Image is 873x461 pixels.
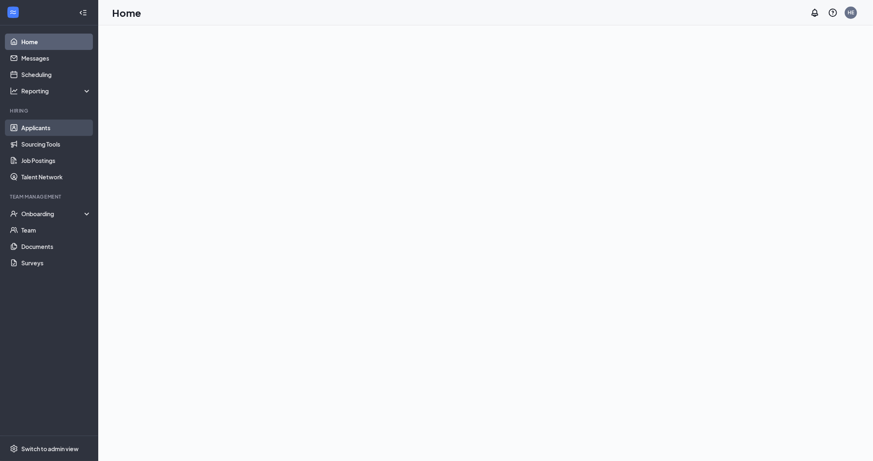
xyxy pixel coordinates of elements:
svg: Analysis [10,87,18,95]
a: Sourcing Tools [21,136,91,152]
div: HE [848,9,854,16]
a: Surveys [21,255,91,271]
div: Hiring [10,107,90,114]
h1: Home [112,6,141,20]
svg: Notifications [810,8,820,18]
a: Job Postings [21,152,91,169]
a: Messages [21,50,91,66]
svg: Collapse [79,9,87,17]
div: Switch to admin view [21,445,79,453]
svg: Settings [10,445,18,453]
a: Scheduling [21,66,91,83]
a: Talent Network [21,169,91,185]
a: Home [21,34,91,50]
div: Onboarding [21,210,84,218]
div: Reporting [21,87,92,95]
a: Applicants [21,120,91,136]
a: Team [21,222,91,238]
svg: WorkstreamLogo [9,8,17,16]
svg: QuestionInfo [828,8,838,18]
a: Documents [21,238,91,255]
div: Team Management [10,193,90,200]
svg: UserCheck [10,210,18,218]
